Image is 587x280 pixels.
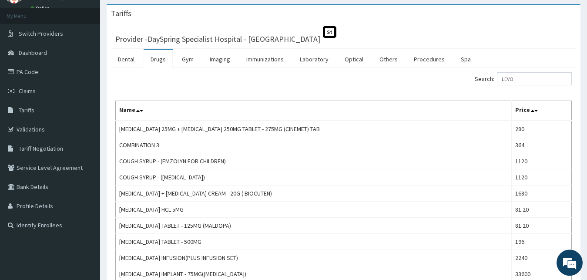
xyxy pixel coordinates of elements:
a: Optical [338,50,370,68]
img: d_794563401_company_1708531726252_794563401 [16,44,35,65]
span: St [323,26,336,38]
span: Tariff Negotiation [19,145,63,152]
a: Laboratory [293,50,335,68]
td: 81.20 [512,218,572,234]
span: Dashboard [19,49,47,57]
td: 280 [512,121,572,137]
span: Claims [19,87,36,95]
td: COUGH SYRUP - (EMZOLYN FOR CHILDREN) [116,153,512,169]
a: Online [30,5,51,11]
textarea: Type your message and hit 'Enter' [4,187,166,218]
td: 1120 [512,169,572,186]
a: Procedures [407,50,452,68]
td: 364 [512,137,572,153]
td: [MEDICAL_DATA] TABLET - 125MG (MALDOPA) [116,218,512,234]
a: Immunizations [239,50,291,68]
a: Imaging [203,50,237,68]
td: 81.20 [512,202,572,218]
td: [MEDICAL_DATA] + [MEDICAL_DATA] CREAM - 20G ( BIOCUTEN) [116,186,512,202]
td: COUGH SYRUP - ([MEDICAL_DATA]) [116,169,512,186]
th: Name [116,101,512,121]
h3: Tariffs [111,10,131,17]
span: Switch Providers [19,30,63,37]
td: 1120 [512,153,572,169]
td: 1680 [512,186,572,202]
th: Price [512,101,572,121]
td: [MEDICAL_DATA] 25MG + [MEDICAL_DATA] 250MG TABLET - 275MG (CINEMET) TAB [116,121,512,137]
input: Search: [497,72,572,85]
span: Tariffs [19,106,34,114]
div: Minimize live chat window [143,4,164,25]
a: Drugs [144,50,173,68]
a: Spa [454,50,478,68]
td: 2240 [512,250,572,266]
td: [MEDICAL_DATA] INFUSION(PLUS INFUSION SET) [116,250,512,266]
td: [MEDICAL_DATA] TABLET - 500MG [116,234,512,250]
td: 196 [512,234,572,250]
a: Gym [175,50,201,68]
div: Chat with us now [45,49,146,60]
a: Dental [111,50,141,68]
h3: Provider - DaySpring Specialist Hospital - [GEOGRAPHIC_DATA] [115,35,320,43]
a: Others [372,50,405,68]
td: [MEDICAL_DATA] HCL 5MG [116,202,512,218]
span: We're online! [50,84,120,172]
td: COMBINATION 3 [116,137,512,153]
label: Search: [475,72,572,85]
